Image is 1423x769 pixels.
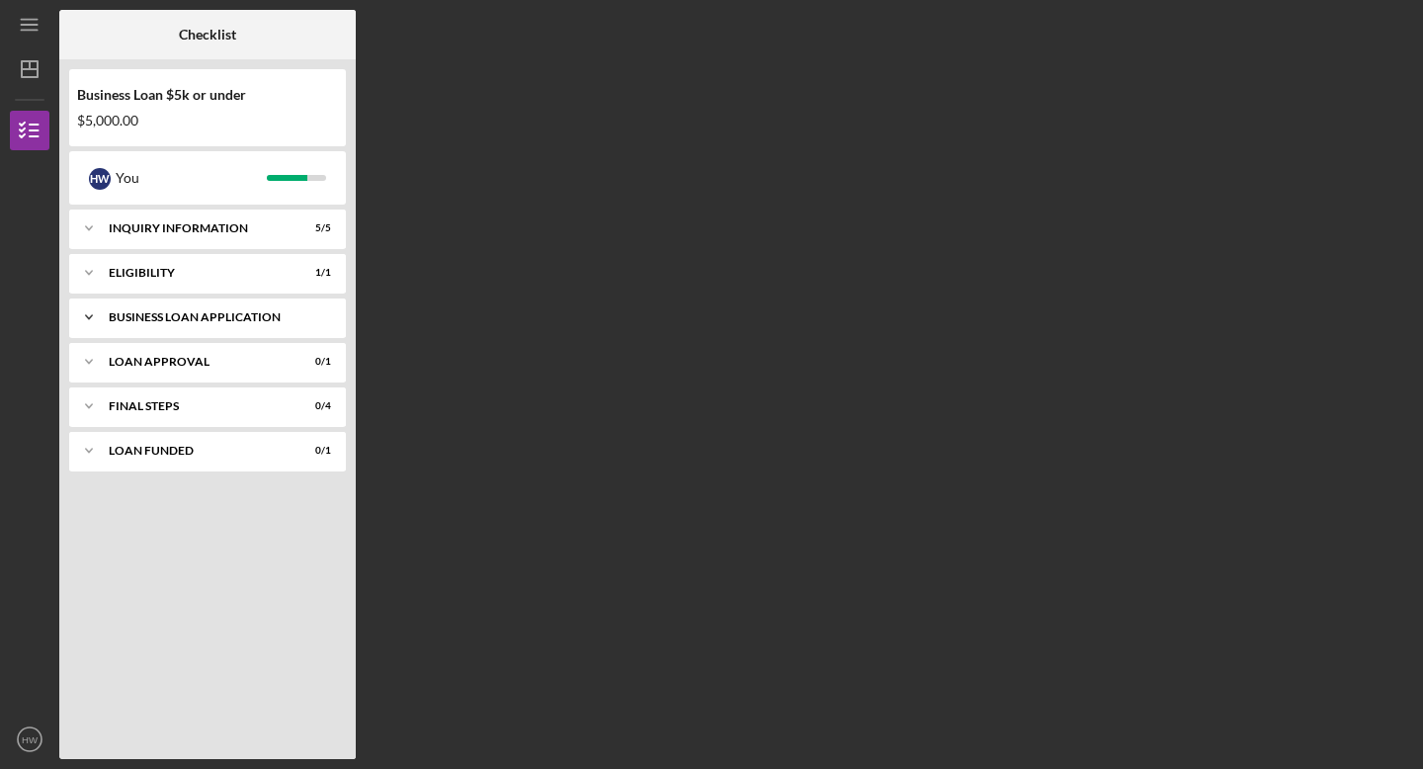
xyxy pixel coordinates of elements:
div: Loan Approval [109,356,282,368]
div: You [116,161,267,195]
div: 5 / 5 [295,222,331,234]
div: H W [89,168,111,190]
div: BUSINESS LOAN APPLICATION [109,311,321,323]
div: Business Loan $5k or under [77,87,338,103]
button: HW [10,720,49,759]
b: Checklist [179,27,236,43]
div: Eligibility [109,267,282,279]
div: $5,000.00 [77,113,338,128]
text: HW [22,734,39,745]
div: INQUIRY INFORMATION [109,222,282,234]
div: 0 / 1 [295,445,331,457]
div: 1 / 1 [295,267,331,279]
div: 0 / 4 [295,400,331,412]
div: 0 / 1 [295,356,331,368]
div: LOAN FUNDED [109,445,282,457]
div: Final Steps [109,400,282,412]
